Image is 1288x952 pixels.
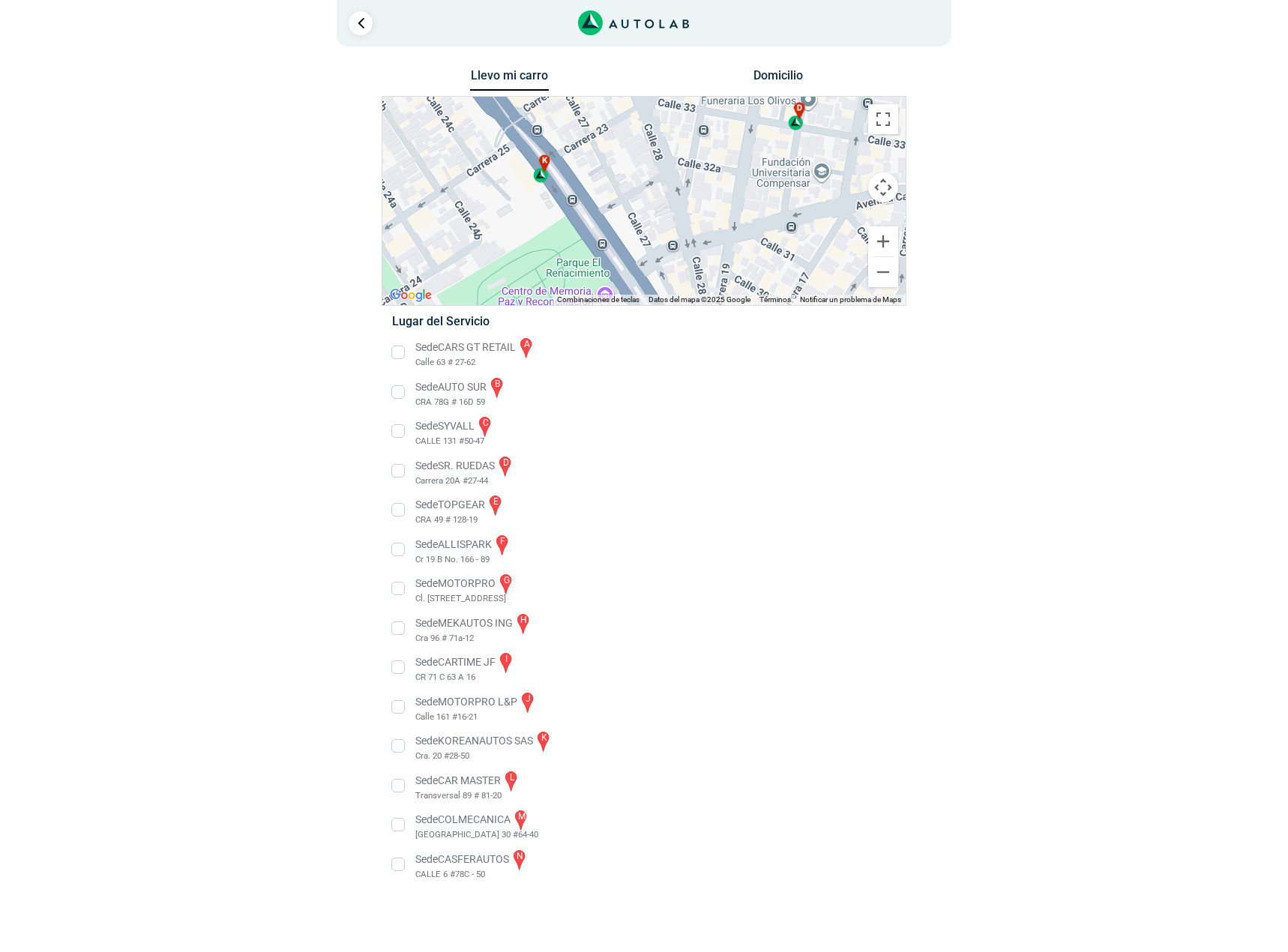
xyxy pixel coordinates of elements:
img: Google [386,286,436,305]
button: Cambiar a la vista en pantalla completa [868,104,898,134]
button: Controles de visualización del mapa [868,172,898,202]
button: Ampliar [868,226,898,256]
h5: Lugar del Servicio [392,314,895,328]
a: Abre esta zona en Google Maps (se abre en una nueva ventana) [386,286,436,305]
button: Reducir [868,257,898,287]
span: d [797,102,803,115]
a: Términos [759,295,791,304]
a: Link al sitio de autolab [578,15,690,29]
a: Ir al paso anterior [349,11,373,35]
button: Combinaciones de teclas [557,295,640,305]
span: k [542,154,548,167]
a: Notificar un problema de Maps [800,295,901,304]
button: Domicilio [739,68,818,90]
button: Llevo mi carro [470,68,549,91]
span: Datos del mapa ©2025 Google [648,295,750,304]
